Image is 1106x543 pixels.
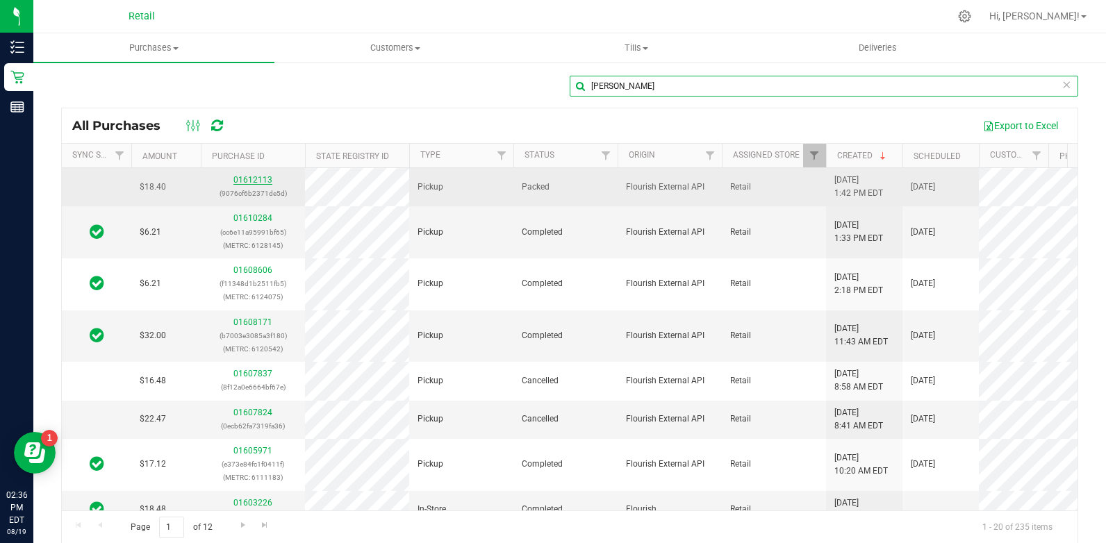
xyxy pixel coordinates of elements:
button: Export to Excel [974,114,1067,137]
span: Clear [1062,76,1071,94]
p: (e373e84fc1f0411f) [209,458,297,471]
span: $6.21 [140,226,161,239]
p: (METRC: 6120542) [209,342,297,356]
a: Filter [490,144,513,167]
span: Retail [129,10,155,22]
span: $16.48 [140,374,166,387]
span: Cancelled [522,374,559,387]
inline-svg: Retail [10,70,24,84]
span: In Sync [90,499,104,519]
span: [DATE] [911,458,935,471]
a: Customers [274,33,515,62]
span: Retail [730,374,751,387]
span: [DATE] [911,181,935,194]
span: Tills [517,42,757,54]
span: [DATE] [911,226,935,239]
p: (0ecb62fa7319fa36) [209,419,297,433]
span: Flourish External API [626,181,704,194]
a: Type [420,150,440,160]
span: Pickup [418,181,443,194]
span: Cancelled [522,412,559,426]
span: Completed [522,277,563,290]
a: Phone [1059,151,1088,161]
span: Pickup [418,412,443,426]
span: Pickup [418,458,443,471]
span: [DATE] 11:43 AM EDT [834,322,888,349]
span: Flourish External API [626,412,704,426]
a: Filter [803,144,826,167]
span: In Sync [90,454,104,474]
a: 01603226 [233,498,272,508]
span: Pickup [418,226,443,239]
a: Status [525,150,554,160]
span: Packed [522,181,550,194]
a: Tills [516,33,757,62]
span: Completed [522,226,563,239]
div: Manage settings [956,10,973,23]
a: Purchases [33,33,274,62]
a: Filter [108,144,131,167]
a: State Registry ID [316,151,389,161]
a: Filter [1025,144,1048,167]
span: [DATE] 1:42 PM EDT [834,174,883,200]
span: In Sync [90,274,104,293]
span: [DATE] 8:41 AM EDT [834,406,883,433]
p: 02:36 PM EDT [6,489,27,526]
p: (METRC: 6124075) [209,290,297,303]
span: Pickup [418,329,443,342]
span: Flourish External API [626,277,704,290]
span: Flourish External API [626,329,704,342]
a: 01610284 [233,213,272,223]
span: Pickup [418,374,443,387]
span: Page of 12 [119,517,224,538]
a: Go to the next page [233,517,253,535]
span: All Purchases [72,118,174,133]
span: Retail [730,503,751,516]
p: (cc6e11a95991bf65) [209,226,297,239]
inline-svg: Reports [10,100,24,114]
a: 01605971 [233,446,272,456]
span: Flourish External API [626,374,704,387]
a: Filter [699,144,722,167]
span: Flourish [626,503,657,516]
a: Created [837,151,889,160]
span: $18.40 [140,181,166,194]
span: $22.47 [140,412,166,426]
p: (METRC: 6111183) [209,471,297,484]
a: Sync Status [72,150,126,160]
p: (9076cf6b2371de5d) [209,187,297,200]
span: Retail [730,181,751,194]
span: [DATE] [911,329,935,342]
input: Search Purchase ID, Original ID, State Registry ID or Customer Name... [570,76,1078,97]
span: Completed [522,503,563,516]
a: 01608606 [233,265,272,275]
span: [DATE] [911,277,935,290]
span: Retail [730,277,751,290]
iframe: Resource center unread badge [41,430,58,446]
a: 01607837 [233,369,272,378]
span: [DATE] 10:20 AM EDT [834,451,888,478]
span: $17.12 [140,458,166,471]
span: In-Store [418,503,446,516]
a: Scheduled [914,151,961,161]
a: Customer [990,150,1033,160]
a: Origin [629,150,655,160]
iframe: Resource center [14,432,56,474]
span: [DATE] 8:58 AM EDT [834,367,883,394]
span: Deliveries [840,42,916,54]
span: Pickup [418,277,443,290]
span: Retail [730,412,751,426]
span: [DATE] [911,412,935,426]
input: 1 [159,517,184,538]
span: [DATE] 2:18 PM EDT [834,271,883,297]
span: Purchases [33,42,274,54]
a: Amount [142,151,177,161]
a: Assigned Store [733,150,800,160]
p: (f11348d1b2511fb5) [209,277,297,290]
p: (METRC: 6128145) [209,239,297,252]
span: Completed [522,458,563,471]
span: Flourish External API [626,226,704,239]
a: Deliveries [757,33,998,62]
span: [DATE] 10:51 PM EDT [834,496,888,523]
